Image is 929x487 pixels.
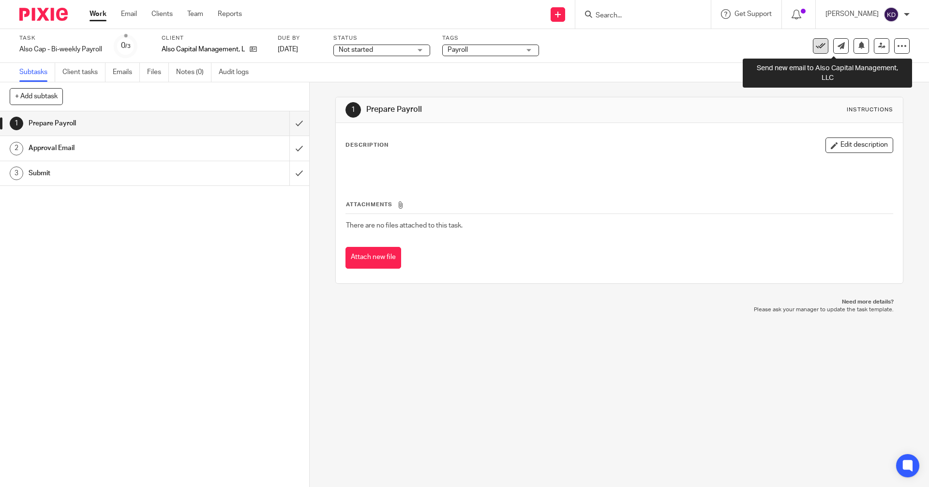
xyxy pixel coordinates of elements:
[734,11,772,17] span: Get Support
[345,247,401,269] button: Attach new file
[219,63,256,82] a: Audit logs
[29,166,196,181] h1: Submit
[187,9,203,19] a: Team
[29,116,196,131] h1: Prepare Payroll
[10,142,23,155] div: 2
[345,141,389,149] p: Description
[162,34,266,42] label: Client
[29,141,196,155] h1: Approval Email
[10,167,23,180] div: 3
[884,7,899,22] img: svg%3E
[151,9,173,19] a: Clients
[10,88,63,105] button: + Add subtask
[176,63,211,82] a: Notes (0)
[366,105,640,115] h1: Prepare Payroll
[345,102,361,118] div: 1
[345,298,893,306] p: Need more details?
[278,46,298,53] span: [DATE]
[113,63,140,82] a: Emails
[19,63,55,82] a: Subtasks
[125,44,131,49] small: /3
[162,45,245,54] p: Also Capital Management, LLC
[218,9,242,19] a: Reports
[345,306,893,314] p: Please ask your manager to update the task template.
[278,34,321,42] label: Due by
[19,8,68,21] img: Pixie
[19,45,102,54] div: Also Cap - Bi-weekly Payroll
[825,9,879,19] p: [PERSON_NAME]
[847,106,893,114] div: Instructions
[10,117,23,130] div: 1
[825,137,893,153] button: Edit description
[121,9,137,19] a: Email
[333,34,430,42] label: Status
[595,12,682,20] input: Search
[62,63,105,82] a: Client tasks
[346,222,463,229] span: There are no files attached to this task.
[448,46,468,53] span: Payroll
[339,46,373,53] span: Not started
[147,63,169,82] a: Files
[346,202,392,207] span: Attachments
[121,40,131,51] div: 0
[90,9,106,19] a: Work
[19,34,102,42] label: Task
[442,34,539,42] label: Tags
